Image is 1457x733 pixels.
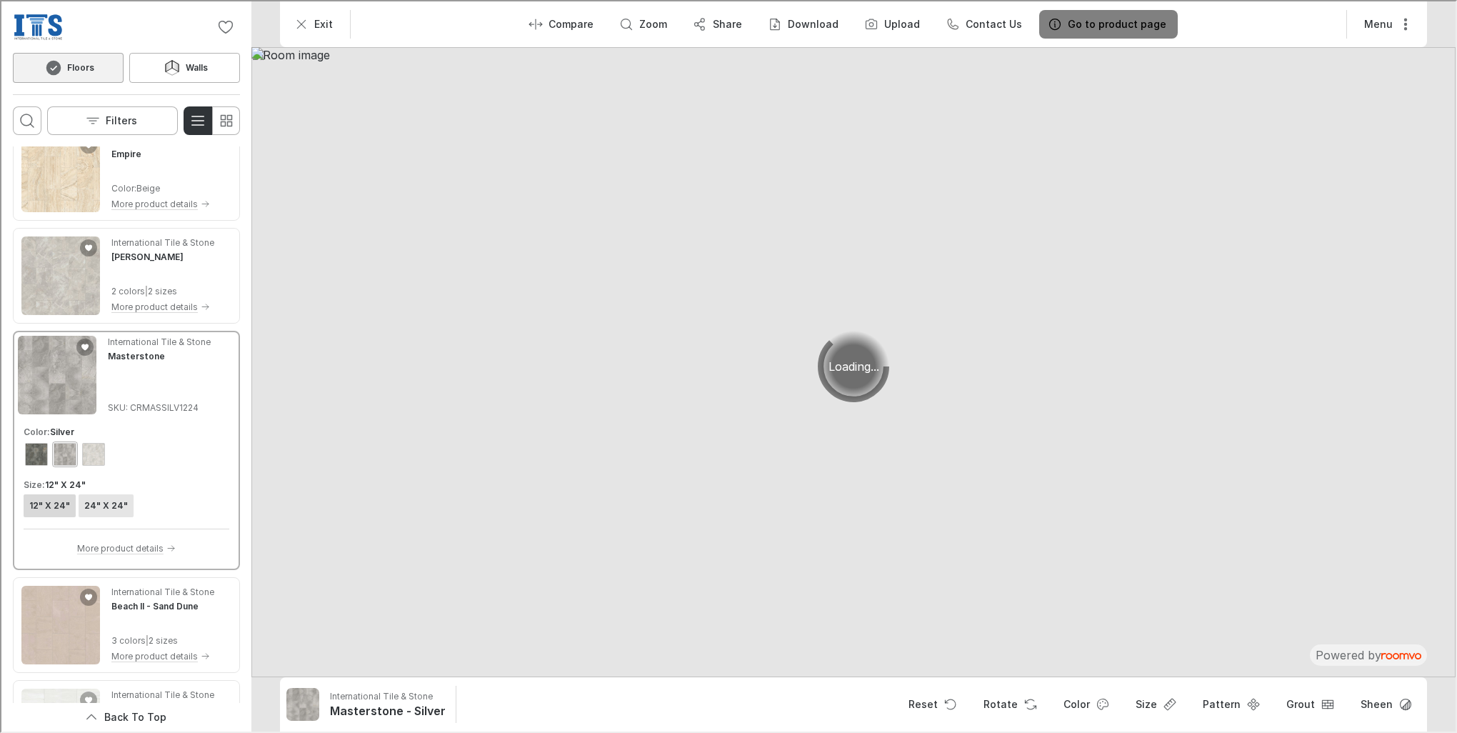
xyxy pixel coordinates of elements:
[110,599,197,612] h4: Beach II - Sand Dune
[79,587,96,604] button: Add Beach II to favorites
[964,16,1021,30] p: Contact Us
[128,51,239,81] button: Walls
[313,16,331,30] p: Exit
[51,440,76,466] button: View color format Silver
[1380,652,1420,658] img: roomvo_wordmark.svg
[66,60,93,73] h6: Floors
[1066,16,1165,30] p: Go to product page
[76,541,162,554] p: More product details
[110,249,182,262] h4: Santiago - Grey
[11,124,239,219] div: See Empire in the room
[110,181,135,194] p: Color :
[284,9,343,37] button: Exit
[11,105,40,134] button: Open search box
[144,284,146,295] strong: |
[106,349,164,361] h4: Masterstone
[11,702,239,730] button: Scroll back to the beginning
[110,298,213,314] button: More product details
[324,686,449,720] button: Show details for Masterstone
[1190,689,1268,717] button: Open pattern dialog
[22,477,44,490] h6: Size :
[110,633,213,646] p: 3 colors 2 sizes
[182,105,239,134] div: Product List Mode Selector
[20,584,99,663] img: Beach II. Link opens in a new window.
[79,238,96,255] button: Add Santiago to favorites
[11,11,62,40] img: Logo representing International Tile & Stone.
[75,337,92,354] button: Add Masterstone to favorites
[971,689,1045,717] button: Rotate Surface
[786,16,837,30] p: Download
[46,105,176,134] button: Open the filters menu
[20,235,99,314] img: Santiago. Link opens in a new window.
[711,16,741,30] p: Share
[110,196,196,209] p: More product details
[285,687,318,719] img: Masterstone
[936,9,1032,37] button: Contact Us
[22,440,48,466] button: View color format Graphite
[1348,689,1420,717] button: Open sheen menu
[110,647,213,663] button: More product details
[16,334,95,413] img: Masterstone. Link opens in a new window.
[79,690,96,707] button: Add Salvador to favorites
[519,9,604,37] button: Enter compare mode
[1051,689,1117,717] button: Open color dialog
[110,195,213,211] button: More product details
[106,334,209,347] p: International Tile & Stone
[110,584,213,597] p: International Tile & Stone
[1351,9,1420,37] button: More actions
[110,687,213,700] p: International Tile & Stone
[854,9,930,37] button: Upload a picture of your room
[11,226,239,322] div: See Santiago in the room
[104,112,136,126] p: Filters
[1314,646,1420,662] p: Powered by
[22,477,228,516] div: Product sizes
[11,576,239,672] div: See Beach II in the room
[210,105,239,134] button: Switch to simple view
[184,60,206,73] h6: Walls
[638,16,666,30] p: Zoom
[135,181,159,194] p: Beige
[11,51,122,81] button: Floors
[883,16,918,30] label: Upload
[76,539,174,555] button: More product details
[816,329,888,401] div: Loading...
[758,9,848,37] button: Download
[22,424,228,466] div: Product colors
[329,689,431,702] p: International Tile & Stone
[110,146,140,159] h4: Empire
[22,424,49,437] h6: Color :
[110,299,196,312] p: More product details
[49,424,73,437] h6: Silver
[110,235,213,248] p: International Tile & Stone
[83,498,126,511] h6: 24" X 24"
[210,11,239,40] button: No favorites
[609,9,677,37] button: Zoom room image
[106,400,209,413] span: SKU: CRMASSILV1224
[144,634,147,644] strong: |
[250,46,1454,676] img: Room image
[20,132,99,211] img: Empire. Link opens in a new window.
[683,9,752,37] button: Share
[1123,689,1184,717] button: Open size menu
[896,689,965,717] button: Reset product
[547,16,592,30] p: Compare
[182,105,211,134] button: Switch to detail view
[28,498,69,511] h6: 12" X 24"
[44,477,84,490] h6: 12" X 24"
[329,702,444,717] h6: Masterstone - Silver
[110,284,213,296] p: 2 colors 2 sizes
[11,11,62,40] a: Go to International Tile & Stone's website.
[110,649,196,662] p: More product details
[79,440,105,466] button: View color format White
[77,493,132,516] button: View size format 24" X 24"
[1314,646,1420,662] div: The visualizer is powered by Roomvo.
[1273,689,1342,717] button: Open groove dropdown
[22,493,74,516] button: View size format 12" X 24"
[1038,9,1176,37] button: Go to product page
